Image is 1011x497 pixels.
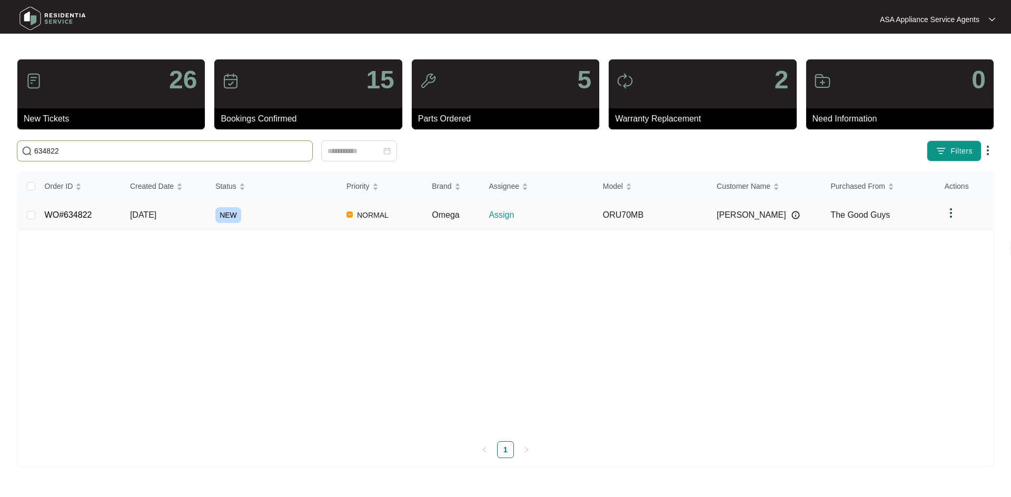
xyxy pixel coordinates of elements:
[830,180,885,192] span: Purchased From
[24,113,205,125] p: New Tickets
[16,3,90,34] img: residentia service logo
[518,441,535,458] li: Next Page
[476,441,493,458] button: left
[338,173,423,200] th: Priority
[346,180,370,192] span: Priority
[222,73,239,89] img: icon
[594,173,708,200] th: Model
[423,173,480,200] th: Brand
[936,146,946,156] img: filter icon
[169,67,197,93] p: 26
[497,441,514,458] li: 1
[215,207,241,223] span: NEW
[830,210,890,219] span: The Good Guys
[880,14,979,25] p: ASA Appliance Service Agents
[481,447,488,453] span: left
[25,73,42,89] img: icon
[523,447,530,453] span: right
[972,67,986,93] p: 0
[130,180,174,192] span: Created Date
[603,180,623,192] span: Model
[130,210,156,219] span: [DATE]
[418,113,599,125] p: Parts Ordered
[936,173,993,200] th: Actions
[812,113,994,125] p: Need Information
[945,207,957,219] img: dropdown arrow
[22,146,32,156] img: search-icon
[594,200,708,230] td: ORU70MB
[577,67,591,93] p: 5
[45,210,92,219] a: WO#634822
[498,442,513,458] a: 1
[989,17,995,22] img: dropdown arrow
[432,180,451,192] span: Brand
[708,173,822,200] th: Customer Name
[617,73,633,89] img: icon
[717,180,770,192] span: Customer Name
[476,441,493,458] li: Previous Page
[432,210,459,219] span: Omega
[36,173,122,200] th: Order ID
[489,209,594,221] p: Assign
[45,180,73,192] span: Order ID
[982,144,994,157] img: dropdown arrow
[122,173,207,200] th: Created Date
[615,113,796,125] p: Warranty Replacement
[353,209,393,221] span: NORMAL
[950,146,973,157] span: Filters
[775,67,789,93] p: 2
[927,140,982,161] button: filter iconFilters
[221,113,402,125] p: Bookings Confirmed
[822,173,936,200] th: Purchased From
[814,73,831,89] img: icon
[215,180,236,192] span: Status
[791,211,800,219] img: Info icon
[480,173,594,200] th: Assignee
[420,73,437,89] img: icon
[489,180,519,192] span: Assignee
[366,67,394,93] p: 15
[207,173,338,200] th: Status
[34,145,308,157] input: Search by Order Id, Assignee Name, Customer Name, Brand and Model
[717,209,786,221] span: [PERSON_NAME]
[518,441,535,458] button: right
[346,211,353,218] img: Vercel Logo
